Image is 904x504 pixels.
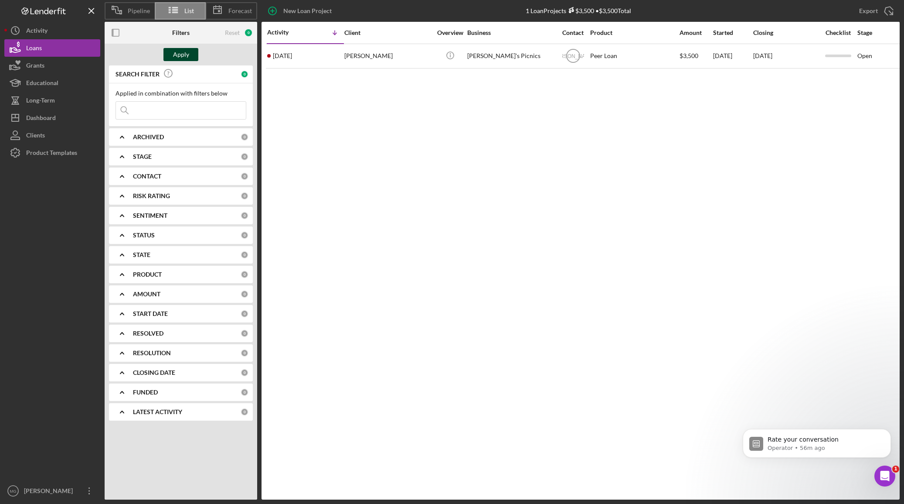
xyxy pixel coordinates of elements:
[228,7,252,14] span: Forecast
[4,127,100,144] button: Clients
[116,90,246,97] div: Applied in combination with filters below
[163,48,198,61] button: Apply
[128,7,150,14] span: Pipeline
[753,29,819,36] div: Closing
[133,173,161,180] b: CONTACT
[133,369,175,376] b: CLOSING DATE
[133,251,150,258] b: STATE
[241,290,248,298] div: 0
[133,271,162,278] b: PRODUCT
[267,29,306,36] div: Activity
[116,71,160,78] b: SEARCH FILTER
[713,29,752,36] div: Started
[173,48,189,61] div: Apply
[133,134,164,141] b: ARCHIVED
[241,172,248,180] div: 0
[4,92,100,109] button: Long-Term
[4,39,100,57] button: Loans
[551,53,595,59] text: [PERSON_NAME]
[753,52,772,59] time: [DATE]
[22,482,78,502] div: [PERSON_NAME]
[133,350,171,357] b: RESOLUTION
[133,310,168,317] b: START DATE
[819,29,856,36] div: Checklist
[241,349,248,357] div: 0
[526,7,631,14] div: 1 Loan Projects • $3,500 Total
[241,70,248,78] div: 0
[241,192,248,200] div: 0
[26,74,58,94] div: Educational
[262,2,340,20] button: New Loan Project
[4,22,100,39] button: Activity
[344,45,432,68] div: [PERSON_NAME]
[241,271,248,278] div: 0
[133,212,167,219] b: SENTIMENT
[730,411,904,480] iframe: Intercom notifications message
[133,330,163,337] b: RESOLVED
[241,231,248,239] div: 0
[241,369,248,377] div: 0
[874,466,895,487] iframe: Intercom live chat
[26,109,56,129] div: Dashboard
[26,57,44,76] div: Grants
[892,466,899,473] span: 1
[184,7,194,14] span: List
[4,144,100,161] button: Product Templates
[557,29,589,36] div: Contact
[133,153,152,160] b: STAGE
[10,489,16,494] text: MG
[241,212,248,219] div: 0
[4,482,100,500] button: MG[PERSON_NAME]
[4,109,100,127] button: Dashboard
[241,329,248,337] div: 0
[241,310,248,318] div: 0
[344,29,432,36] div: Client
[241,133,248,141] div: 0
[133,389,158,396] b: FUNDED
[172,29,190,36] b: Filters
[859,2,878,20] div: Export
[4,57,100,74] button: Grants
[850,2,900,20] button: Export
[241,388,248,396] div: 0
[713,45,752,68] div: [DATE]
[133,192,170,199] b: RISK RATING
[566,7,594,14] div: $3,500
[241,251,248,259] div: 0
[241,408,248,416] div: 0
[26,144,77,164] div: Product Templates
[244,28,253,37] div: 0
[590,45,677,68] div: Peer Loan
[241,153,248,161] div: 0
[26,22,48,41] div: Activity
[26,92,55,111] div: Long-Term
[434,29,466,36] div: Overview
[857,45,899,68] div: Open
[467,45,554,68] div: [PERSON_NAME]'s Picnics
[467,29,554,36] div: Business
[680,45,712,68] div: $3,500
[26,127,45,146] div: Clients
[133,232,155,239] b: STATUS
[590,29,677,36] div: Product
[26,39,42,59] div: Loans
[680,29,712,36] div: Amount
[4,74,100,92] button: Educational
[225,29,240,36] div: Reset
[273,52,292,59] time: 2023-09-05 17:38
[857,29,899,36] div: Stage
[283,2,332,20] div: New Loan Project
[133,408,182,415] b: LATEST ACTIVITY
